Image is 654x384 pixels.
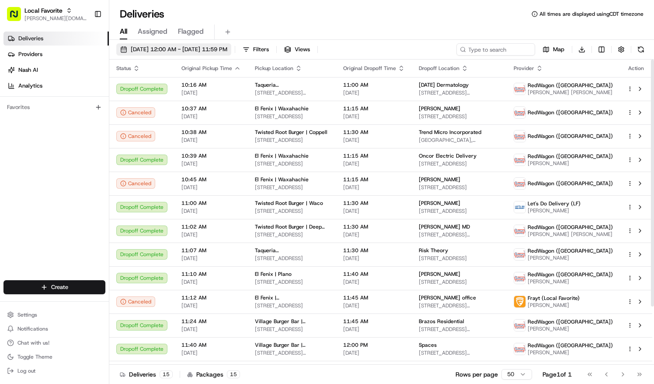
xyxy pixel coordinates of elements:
[295,46,310,53] span: Views
[343,208,405,215] span: [DATE]
[3,280,105,294] button: Create
[528,89,613,96] span: [PERSON_NAME] [PERSON_NAME]
[343,278,405,285] span: [DATE]
[528,318,613,325] span: RedWagon ([GEOGRAPHIC_DATA])
[419,271,460,278] span: [PERSON_NAME]
[18,82,42,90] span: Analytics
[9,35,159,49] p: Welcome 👋
[255,349,329,356] span: [STREET_ADDRESS][PERSON_NAME]
[539,11,644,18] span: All times are displayed using CDT timezone
[116,131,155,141] button: Canceled
[181,113,241,120] span: [DATE]
[255,152,309,159] span: El Fenix | Waxahachie
[74,127,81,134] div: 💻
[419,89,500,96] span: [STREET_ADDRESS][PERSON_NAME]
[419,137,500,144] span: [GEOGRAPHIC_DATA], [STREET_ADDRESS][PERSON_NAME]
[255,247,329,254] span: Taqueria [GEOGRAPHIC_DATA] | [GEOGRAPHIC_DATA]
[528,207,581,214] span: [PERSON_NAME]
[181,231,241,238] span: [DATE]
[3,323,105,335] button: Notifications
[181,200,241,207] span: 11:00 AM
[255,231,329,238] span: [STREET_ADDRESS]
[3,309,105,321] button: Settings
[3,32,109,46] a: Deliveries
[528,325,613,332] span: [PERSON_NAME]
[181,318,241,325] span: 11:24 AM
[181,278,241,285] span: [DATE]
[9,127,16,134] div: 📗
[528,180,613,187] span: RedWagon ([GEOGRAPHIC_DATA])
[514,178,525,189] img: time_to_eat_nevada_logo
[24,15,87,22] button: [PERSON_NAME][DOMAIN_NAME][EMAIL_ADDRESS][PERSON_NAME][DOMAIN_NAME]
[514,201,525,213] img: lets_do_delivery_logo.png
[116,296,155,307] div: Canceled
[3,351,105,363] button: Toggle Theme
[181,349,241,356] span: [DATE]
[70,123,144,139] a: 💻API Documentation
[343,129,405,136] span: 11:30 AM
[280,43,314,56] button: Views
[5,123,70,139] a: 📗Knowledge Base
[419,105,460,112] span: [PERSON_NAME]
[528,224,613,231] span: RedWagon ([GEOGRAPHIC_DATA])
[227,370,240,378] div: 15
[18,66,38,74] span: Nash AI
[343,65,396,72] span: Original Dropoff Time
[255,278,329,285] span: [STREET_ADDRESS]
[178,26,204,37] span: Flagged
[419,160,500,167] span: [STREET_ADDRESS]
[528,349,613,356] span: [PERSON_NAME]
[255,223,329,230] span: Twisted Root Burger | Deep Ellum
[18,50,42,58] span: Providers
[3,337,105,349] button: Chat with us!
[419,302,500,309] span: [STREET_ADDRESS][PERSON_NAME]
[181,302,241,309] span: [DATE]
[24,6,63,15] button: Local Favorite
[419,318,464,325] span: Brazos Residential
[181,137,241,144] span: [DATE]
[514,130,525,142] img: time_to_eat_nevada_logo
[419,113,500,120] span: [STREET_ADDRESS]
[116,65,131,72] span: Status
[3,79,109,93] a: Analytics
[343,294,405,301] span: 11:45 AM
[181,223,241,230] span: 11:02 AM
[255,342,329,349] span: Village Burger Bar | [GEOGRAPHIC_DATA]
[255,318,329,325] span: Village Burger Bar | [GEOGRAPHIC_DATA]
[131,46,227,53] span: [DATE] 12:00 AM - [DATE] 11:59 PM
[514,249,525,260] img: time_to_eat_nevada_logo
[181,208,241,215] span: [DATE]
[51,283,68,291] span: Create
[116,107,155,118] div: Canceled
[514,320,525,331] img: time_to_eat_nevada_logo
[419,294,476,301] span: [PERSON_NAME] office
[255,255,329,262] span: [STREET_ADDRESS]
[62,148,106,155] a: Powered byPylon
[343,318,405,325] span: 11:45 AM
[253,46,269,53] span: Filters
[17,311,37,318] span: Settings
[528,231,613,238] span: [PERSON_NAME] [PERSON_NAME]
[343,152,405,159] span: 11:15 AM
[343,81,405,88] span: 11:00 AM
[17,367,35,374] span: Log out
[343,176,405,183] span: 11:15 AM
[181,294,241,301] span: 11:12 AM
[149,86,159,96] button: Start new chat
[181,129,241,136] span: 10:38 AM
[255,65,293,72] span: Pickup Location
[528,342,613,349] span: RedWagon ([GEOGRAPHIC_DATA])
[528,254,613,261] span: [PERSON_NAME]
[419,200,460,207] span: [PERSON_NAME]
[255,294,329,301] span: El Fenix | [GEOGRAPHIC_DATA] [GEOGRAPHIC_DATA]
[17,353,52,360] span: Toggle Theme
[17,127,67,135] span: Knowledge Base
[181,342,241,349] span: 11:40 AM
[528,160,613,167] span: [PERSON_NAME]
[138,26,167,37] span: Assigned
[3,365,105,377] button: Log out
[419,208,500,215] span: [STREET_ADDRESS]
[255,129,327,136] span: Twisted Root Burger | Coppell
